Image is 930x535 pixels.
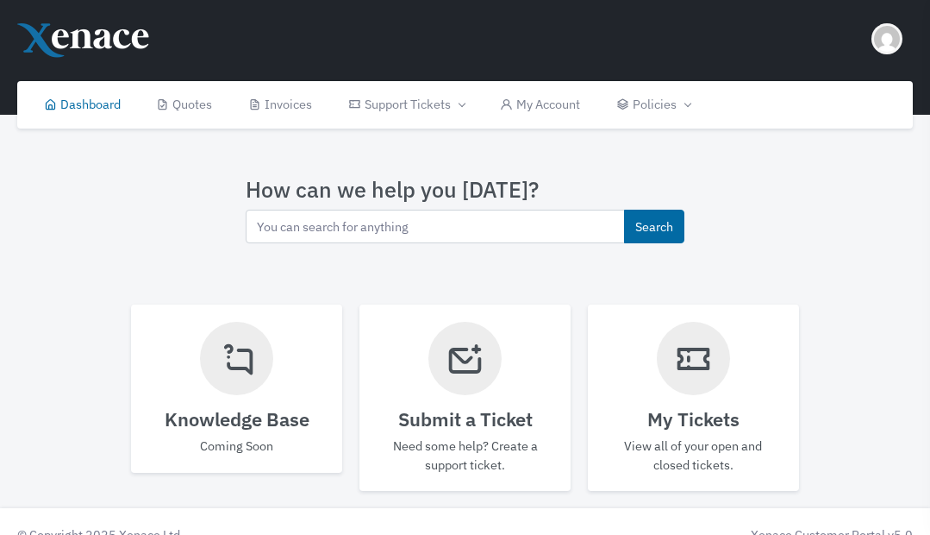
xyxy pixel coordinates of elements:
h4: Submit a Ticket [377,408,553,431]
h3: How can we help you [DATE]? [246,177,685,203]
input: You can search for anything [246,210,626,243]
p: Need some help? Create a support ticket. [377,437,553,474]
a: Invoices [230,81,330,129]
a: Knowledge Base Coming Soon [131,305,342,473]
a: Submit a Ticket Need some help? Create a support ticket. [359,305,571,492]
h4: My Tickets [605,408,782,431]
img: Header Avatar [871,23,902,54]
a: Quotes [139,81,231,129]
p: Coming Soon [148,437,325,456]
h4: Knowledge Base [148,408,325,431]
p: View all of your open and closed tickets. [605,437,782,474]
a: Policies [598,81,708,129]
a: Dashboard [26,81,139,129]
a: My Account [482,81,598,129]
a: My Tickets View all of your open and closed tickets. [588,305,799,492]
button: Search [624,210,684,243]
a: Support Tickets [330,81,482,129]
